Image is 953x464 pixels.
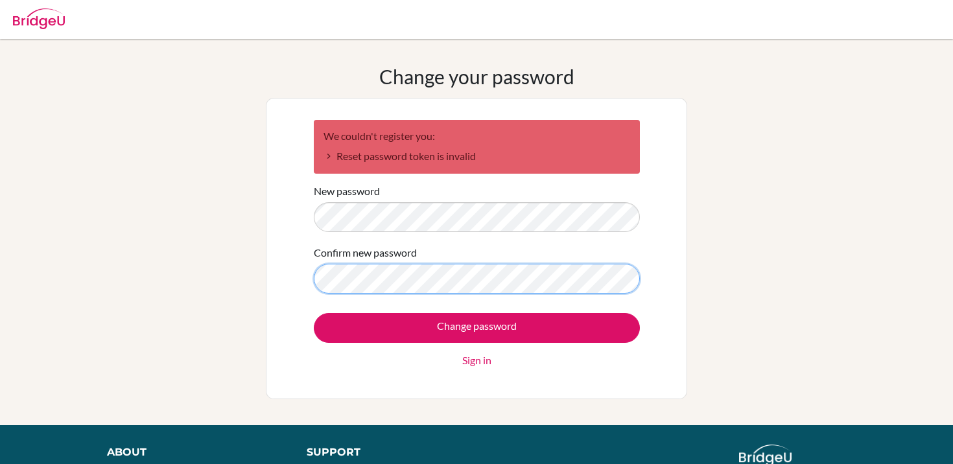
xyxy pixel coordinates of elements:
h2: We couldn't register you: [324,130,630,142]
label: New password [314,183,380,199]
div: About [107,445,277,460]
div: Support [307,445,464,460]
input: Change password [314,313,640,343]
h1: Change your password [379,65,574,88]
label: Confirm new password [314,245,417,261]
a: Sign in [462,353,491,368]
img: Bridge-U [13,8,65,29]
li: Reset password token is invalid [324,148,630,164]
